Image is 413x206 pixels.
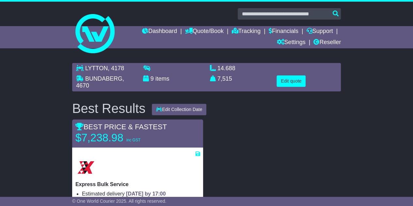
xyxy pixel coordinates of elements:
[313,37,341,48] a: Reseller
[306,26,333,37] a: Support
[75,181,200,187] p: Express Bulk Service
[72,198,167,204] span: © One World Courier 2025. All rights reserved.
[217,75,232,82] span: 7,515
[277,37,305,48] a: Settings
[151,75,154,82] span: 9
[75,123,167,131] span: BEST PRICE & FASTEST
[82,191,200,197] li: Estimated delivery
[155,75,169,82] span: items
[185,26,224,37] a: Quote/Book
[126,138,140,142] span: inc GST
[277,75,306,87] button: Edit quote
[232,26,261,37] a: Tracking
[75,157,96,178] img: Border Express: Express Bulk Service
[75,131,157,144] p: $7,238.98
[69,101,149,116] div: Best Results
[85,65,108,71] span: LYTTON
[76,75,124,89] span: , 4670
[108,65,124,71] span: , 4178
[269,26,298,37] a: Financials
[142,26,177,37] a: Dashboard
[85,75,122,82] span: BUNDABERG
[152,104,206,115] button: Edit Collection Date
[126,191,166,197] span: [DATE] by 17:00
[217,65,235,71] span: 14.688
